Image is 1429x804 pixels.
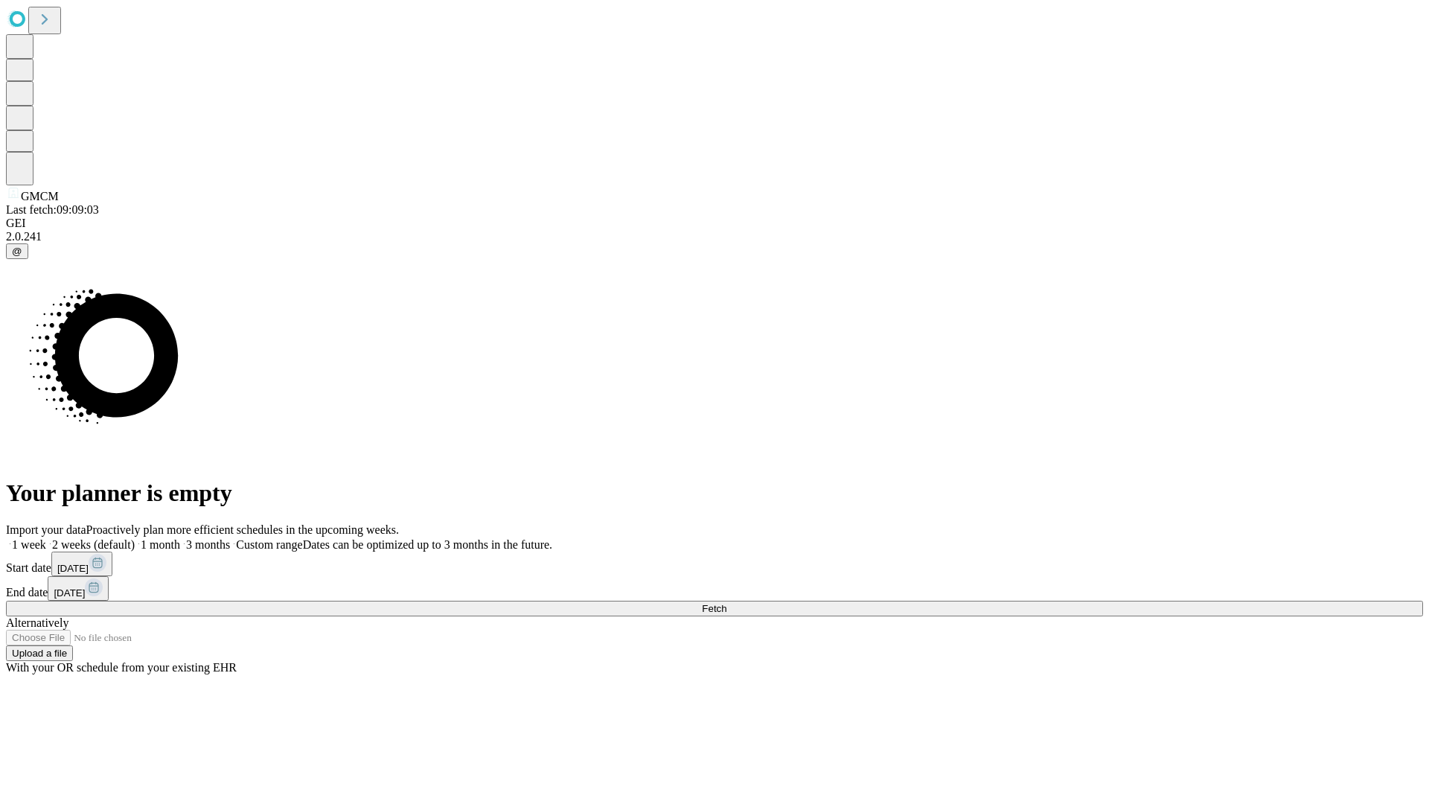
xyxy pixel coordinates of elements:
[6,576,1423,601] div: End date
[12,538,46,551] span: 1 week
[6,217,1423,230] div: GEI
[236,538,302,551] span: Custom range
[12,246,22,257] span: @
[6,645,73,661] button: Upload a file
[6,661,237,674] span: With your OR schedule from your existing EHR
[86,523,399,536] span: Proactively plan more efficient schedules in the upcoming weeks.
[6,601,1423,616] button: Fetch
[21,190,59,202] span: GMCM
[6,616,68,629] span: Alternatively
[303,538,552,551] span: Dates can be optimized up to 3 months in the future.
[6,243,28,259] button: @
[141,538,180,551] span: 1 month
[52,538,135,551] span: 2 weeks (default)
[186,538,230,551] span: 3 months
[51,552,112,576] button: [DATE]
[54,587,85,599] span: [DATE]
[702,603,726,614] span: Fetch
[48,576,109,601] button: [DATE]
[6,479,1423,507] h1: Your planner is empty
[6,552,1423,576] div: Start date
[6,230,1423,243] div: 2.0.241
[57,563,89,574] span: [DATE]
[6,523,86,536] span: Import your data
[6,203,99,216] span: Last fetch: 09:09:03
